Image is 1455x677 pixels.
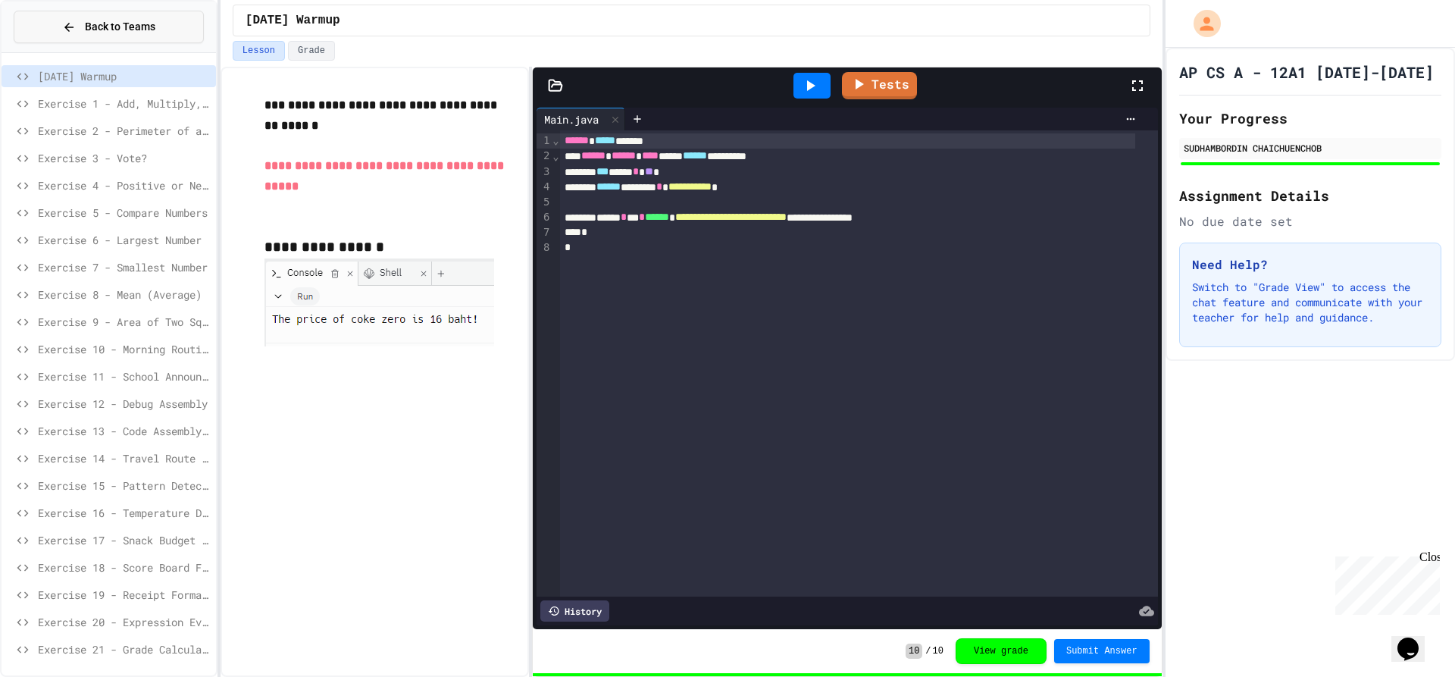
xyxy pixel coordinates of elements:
[38,641,210,657] span: Exercise 21 - Grade Calculator Pro
[537,195,552,210] div: 5
[38,423,210,439] span: Exercise 13 - Code Assembly Challenge
[38,177,210,193] span: Exercise 4 - Positive or Negative?
[38,532,210,548] span: Exercise 17 - Snack Budget Tracker
[38,450,210,466] span: Exercise 14 - Travel Route Debugger
[38,396,210,412] span: Exercise 12 - Debug Assembly
[537,111,606,127] div: Main.java
[1329,550,1440,615] iframe: chat widget
[1178,6,1225,41] div: My Account
[842,72,917,99] a: Tests
[540,600,609,622] div: History
[552,134,559,146] span: Fold line
[1192,280,1428,325] p: Switch to "Grade View" to access the chat feature and communicate with your teacher for help and ...
[38,341,210,357] span: Exercise 10 - Morning Routine Fix
[537,133,552,149] div: 1
[1054,639,1150,663] button: Submit Answer
[14,11,204,43] button: Back to Teams
[1184,141,1437,155] div: SUDHAMBORDIN CHAICHUENCHOB
[38,614,210,630] span: Exercise 20 - Expression Evaluator Fix
[1066,645,1137,657] span: Submit Answer
[1179,108,1441,129] h2: Your Progress
[1179,185,1441,206] h2: Assignment Details
[1391,616,1440,662] iframe: chat widget
[38,559,210,575] span: Exercise 18 - Score Board Fixer
[956,638,1047,664] button: View grade
[38,232,210,248] span: Exercise 6 - Largest Number
[537,210,552,225] div: 6
[537,180,552,195] div: 4
[85,19,155,35] span: Back to Teams
[38,150,210,166] span: Exercise 3 - Vote?
[38,96,210,111] span: Exercise 1 - Add, Multiply, Subtract, Divide
[38,587,210,603] span: Exercise 19 - Receipt Formatter
[1192,255,1428,274] h3: Need Help?
[6,6,105,96] div: Chat with us now!Close
[552,150,559,162] span: Fold line
[1179,61,1434,83] h1: AP CS A - 12A1 [DATE]-[DATE]
[246,11,340,30] span: [DATE] Warmup
[38,123,210,139] span: Exercise 2 - Perimeter of a circle
[537,240,552,255] div: 8
[537,165,552,180] div: 3
[925,645,931,657] span: /
[288,41,335,61] button: Grade
[906,644,922,659] span: 10
[537,149,552,164] div: 2
[38,68,210,84] span: [DATE] Warmup
[38,478,210,494] span: Exercise 15 - Pattern Detective
[38,368,210,384] span: Exercise 11 - School Announcements
[38,505,210,521] span: Exercise 16 - Temperature Display Fix
[38,314,210,330] span: Exercise 9 - Area of Two Squares
[38,259,210,275] span: Exercise 7 - Smallest Number
[38,205,210,221] span: Exercise 5 - Compare Numbers
[1179,212,1441,230] div: No due date set
[38,287,210,302] span: Exercise 8 - Mean (Average)
[933,645,943,657] span: 10
[537,225,552,240] div: 7
[537,108,625,130] div: Main.java
[233,41,285,61] button: Lesson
